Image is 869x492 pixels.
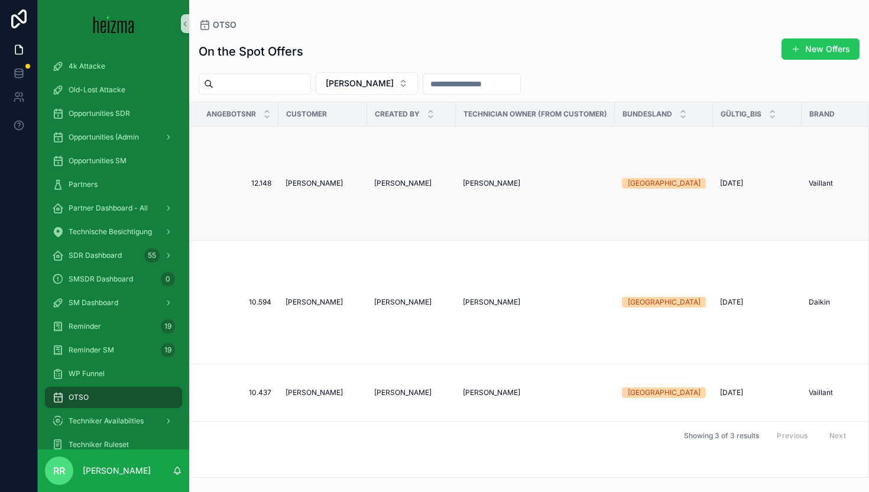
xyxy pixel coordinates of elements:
span: Technische Besichtigung [69,227,152,237]
span: [PERSON_NAME] [286,388,343,397]
a: Opportunities SDR [45,103,182,124]
span: Daikin [809,297,830,307]
span: [PERSON_NAME] [374,179,432,188]
span: Techniker Availabilties [69,416,144,426]
div: 55 [144,248,160,263]
a: [DATE] [720,297,795,307]
a: [GEOGRAPHIC_DATA] [622,297,706,307]
span: 4k Attacke [69,61,105,71]
span: Opportunities (Admin [69,132,139,142]
span: [PERSON_NAME] [463,179,520,188]
span: OTSO [69,393,89,402]
a: SM Dashboard [45,292,182,313]
a: Partners [45,174,182,195]
a: [GEOGRAPHIC_DATA] [622,387,706,398]
a: SMSDR Dashboard0 [45,268,182,290]
span: [PERSON_NAME] [286,179,343,188]
span: Partner Dashboard - All [69,203,148,213]
span: RR [53,464,65,478]
a: Technische Besichtigung [45,221,182,242]
a: OTSO [199,19,236,31]
a: [DATE] [720,179,795,188]
button: New Offers [782,38,860,60]
a: [PERSON_NAME] [463,388,608,397]
a: [GEOGRAPHIC_DATA] [622,178,706,189]
span: Brand [809,109,835,119]
span: [PERSON_NAME] [326,77,394,89]
span: Old-Lost Attacke [69,85,125,95]
a: 10.437 [204,388,271,397]
div: 19 [161,343,175,357]
a: Partner Dashboard - All [45,198,182,219]
span: Vaillant [809,179,833,188]
a: WP Funnel [45,363,182,384]
span: Created By [375,109,420,119]
span: [PERSON_NAME] [286,297,343,307]
div: 0 [161,272,175,286]
a: Reminder SM19 [45,339,182,361]
a: 4k Attacke [45,56,182,77]
span: WP Funnel [69,369,105,378]
a: 12.148 [204,179,271,188]
a: 10.594 [204,297,271,307]
span: [PERSON_NAME] [374,297,432,307]
span: [DATE] [720,297,743,307]
span: [PERSON_NAME] [463,388,520,397]
a: [PERSON_NAME] [374,388,449,397]
a: [PERSON_NAME] [374,179,449,188]
span: [DATE] [720,388,743,397]
span: SDR Dashboard [69,251,122,260]
span: Bundesland [622,109,672,119]
a: [PERSON_NAME] [286,179,360,188]
a: Techniker Availabilties [45,410,182,432]
a: [PERSON_NAME] [463,297,608,307]
a: SDR Dashboard55 [45,245,182,266]
a: Old-Lost Attacke [45,79,182,101]
a: [PERSON_NAME] [286,297,360,307]
div: [GEOGRAPHIC_DATA] [628,387,701,398]
span: Vaillant [809,388,833,397]
a: Techniker Ruleset [45,434,182,455]
span: Technician Owner (from customer) [463,109,607,119]
a: OTSO [45,387,182,408]
div: 19 [161,319,175,334]
span: SM Dashboard [69,298,118,307]
span: [PERSON_NAME] [374,388,432,397]
span: Reminder SM [69,345,114,355]
span: Opportunities SDR [69,109,130,118]
a: [PERSON_NAME] [286,388,360,397]
h1: On the Spot Offers [199,43,303,60]
a: [PERSON_NAME] [374,297,449,307]
div: scrollable content [38,47,189,449]
div: [GEOGRAPHIC_DATA] [628,297,701,307]
span: SMSDR Dashboard [69,274,133,284]
p: [PERSON_NAME] [83,465,151,477]
a: [DATE] [720,388,795,397]
span: Techniker Ruleset [69,440,129,449]
a: Opportunities (Admin [45,127,182,148]
span: OTSO [213,19,236,31]
a: [PERSON_NAME] [463,179,608,188]
button: Select Button [316,72,418,95]
span: [DATE] [720,179,743,188]
span: [PERSON_NAME] [463,297,520,307]
div: [GEOGRAPHIC_DATA] [628,178,701,189]
a: Reminder19 [45,316,182,337]
span: Customer [286,109,327,119]
a: Opportunities SM [45,150,182,171]
span: Partners [69,180,98,189]
span: Angebotsnr [206,109,256,119]
span: Showing 3 of 3 results [684,431,759,441]
span: Reminder [69,322,101,331]
span: Gültig_bis [721,109,761,119]
span: Opportunities SM [69,156,127,166]
img: App logo [93,14,134,33]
